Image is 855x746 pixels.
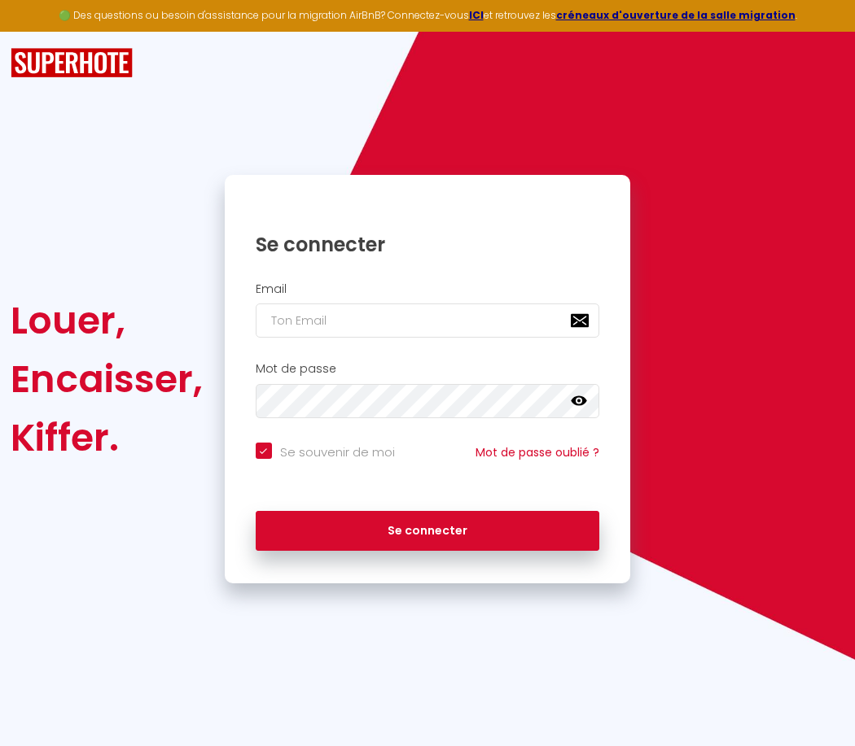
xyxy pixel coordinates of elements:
h1: Se connecter [256,232,600,257]
div: Kiffer. [11,408,203,467]
div: Encaisser, [11,350,203,408]
div: Louer, [11,291,203,350]
h2: Email [256,282,600,296]
a: ICI [469,8,484,22]
img: SuperHote logo [11,48,133,78]
button: Se connecter [256,511,600,552]
input: Ton Email [256,303,600,338]
a: Mot de passe oublié ? [476,444,599,460]
h2: Mot de passe [256,362,600,376]
a: créneaux d'ouverture de la salle migration [556,8,796,22]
